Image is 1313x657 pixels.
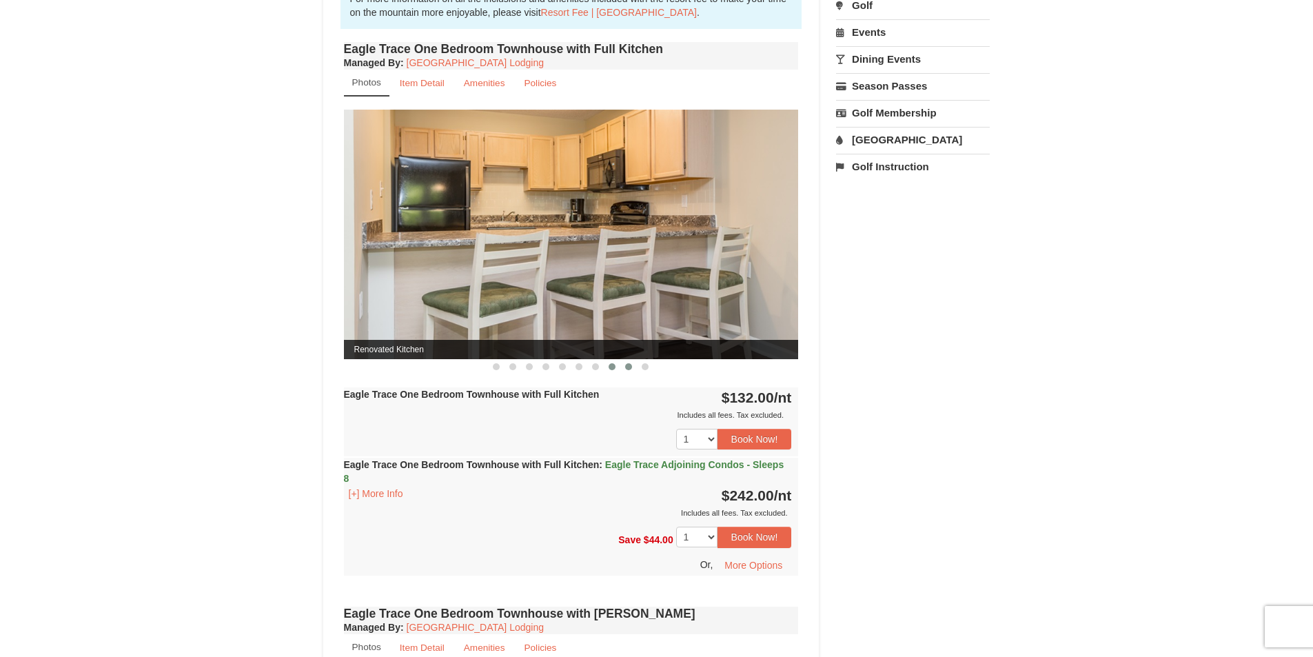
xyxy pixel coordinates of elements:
[774,487,792,503] span: /nt
[464,78,505,88] small: Amenities
[344,408,792,422] div: Includes all fees. Tax excluded.
[722,487,774,503] span: $242.00
[722,390,792,405] strong: $132.00
[618,534,641,545] span: Save
[344,389,600,400] strong: Eagle Trace One Bedroom Townhouse with Full Kitchen
[407,622,544,633] a: [GEOGRAPHIC_DATA] Lodging
[344,57,400,68] span: Managed By
[400,78,445,88] small: Item Detail
[407,57,544,68] a: [GEOGRAPHIC_DATA] Lodging
[700,558,713,569] span: Or,
[464,643,505,653] small: Amenities
[541,7,697,18] a: Resort Fee | [GEOGRAPHIC_DATA]
[352,642,381,652] small: Photos
[344,110,799,358] img: Renovated Kitchen
[774,390,792,405] span: /nt
[344,340,799,359] span: Renovated Kitchen
[352,77,381,88] small: Photos
[836,127,990,152] a: [GEOGRAPHIC_DATA]
[344,607,799,620] h4: Eagle Trace One Bedroom Townhouse with [PERSON_NAME]
[717,527,792,547] button: Book Now!
[344,486,408,501] button: [+] More Info
[391,70,454,97] a: Item Detail
[400,643,445,653] small: Item Detail
[344,622,404,633] strong: :
[344,57,404,68] strong: :
[344,459,784,484] strong: Eagle Trace One Bedroom Townhouse with Full Kitchen
[524,643,556,653] small: Policies
[715,555,791,576] button: More Options
[344,506,792,520] div: Includes all fees. Tax excluded.
[524,78,556,88] small: Policies
[599,459,602,470] span: :
[455,70,514,97] a: Amenities
[344,70,389,97] a: Photos
[344,42,799,56] h4: Eagle Trace One Bedroom Townhouse with Full Kitchen
[836,73,990,99] a: Season Passes
[344,622,400,633] span: Managed By
[515,70,565,97] a: Policies
[836,19,990,45] a: Events
[836,154,990,179] a: Golf Instruction
[836,100,990,125] a: Golf Membership
[836,46,990,72] a: Dining Events
[644,534,673,545] span: $44.00
[717,429,792,449] button: Book Now!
